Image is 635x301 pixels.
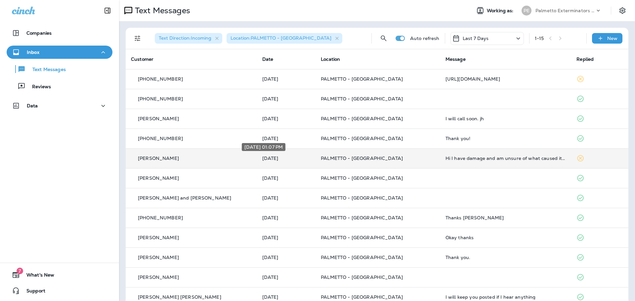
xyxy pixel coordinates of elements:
button: Companies [7,26,112,40]
div: Location:PALMETTO - [GEOGRAPHIC_DATA] [227,33,342,44]
button: Text Messages [7,62,112,76]
div: Thanks Peter Rosenthal [445,215,566,220]
p: Aug 18, 2025 11:13 AM [262,275,310,280]
p: [PERSON_NAME] [138,175,179,181]
span: Location : PALMETTO - [GEOGRAPHIC_DATA] [231,35,331,41]
span: PALMETTO - [GEOGRAPHIC_DATA] [321,76,403,82]
span: Location [321,56,340,62]
button: Reviews [7,79,112,93]
span: Date [262,56,274,62]
span: PALMETTO - [GEOGRAPHIC_DATA] [321,294,403,300]
p: Aug 19, 2025 03:22 PM [262,215,310,220]
p: Aug 19, 2025 03:26 PM [262,195,310,201]
p: Aug 22, 2025 12:21 PM [262,76,310,82]
p: Auto refresh [410,36,440,41]
span: Customer [131,56,153,62]
p: Palmetto Exterminators LLC [535,8,595,13]
span: [PHONE_NUMBER] [138,215,183,221]
p: Inbox [27,50,39,55]
span: PALMETTO - [GEOGRAPHIC_DATA] [321,274,403,280]
p: Aug 21, 2025 12:02 PM [262,96,310,101]
span: [PHONE_NUMBER] [138,96,183,102]
span: PALMETTO - [GEOGRAPHIC_DATA] [321,195,403,201]
div: Thank you. [445,255,566,260]
span: Support [20,288,45,296]
div: https://customer.entomobrands.com/login [445,76,566,82]
button: Settings [616,5,628,17]
span: Replied [576,56,594,62]
p: [PERSON_NAME] [138,156,179,161]
div: PE [522,6,531,16]
p: Aug 18, 2025 11:04 AM [262,294,310,300]
span: What's New [20,272,54,280]
button: Support [7,284,112,297]
div: Text Direction:Incoming [155,33,222,44]
span: [PHONE_NUMBER] [138,76,183,82]
p: Data [27,103,38,108]
span: Message [445,56,466,62]
button: 7What's New [7,268,112,282]
div: I will keep you posted if I hear anything [445,294,566,300]
span: Working as: [487,8,515,14]
p: [PERSON_NAME] [138,255,179,260]
div: 1 - 15 [535,36,544,41]
p: Aug 20, 2025 08:47 AM [262,175,310,181]
p: [PERSON_NAME] [138,116,179,121]
p: [PERSON_NAME] [138,275,179,280]
p: Companies [26,30,52,36]
button: Data [7,99,112,112]
span: PALMETTO - [GEOGRAPHIC_DATA] [321,254,403,260]
p: Text Messages [132,6,190,16]
p: Aug 19, 2025 08:43 AM [262,235,310,240]
p: Last 7 Days [463,36,489,41]
span: PALMETTO - [GEOGRAPHIC_DATA] [321,175,403,181]
p: [PERSON_NAME] and [PERSON_NAME] [138,195,231,201]
span: Text Direction : Incoming [159,35,211,41]
p: Aug 20, 2025 03:57 PM [262,136,310,141]
span: PALMETTO - [GEOGRAPHIC_DATA] [321,235,403,241]
p: Aug 20, 2025 08:32 PM [262,116,310,121]
div: [DATE] 01:07 PM [242,143,285,151]
p: Aug 20, 2025 01:07 PM [262,156,310,161]
span: PALMETTO - [GEOGRAPHIC_DATA] [321,135,403,141]
div: Thank you! [445,136,566,141]
p: New [607,36,617,41]
p: Aug 19, 2025 08:04 AM [262,255,310,260]
p: [PERSON_NAME] [PERSON_NAME] [138,294,221,300]
span: PALMETTO - [GEOGRAPHIC_DATA] [321,155,403,161]
p: Reviews [25,84,51,90]
span: 7 [17,268,23,274]
span: [PHONE_NUMBER] [138,135,183,141]
button: Search Messages [377,32,390,45]
div: Hi I have damage and am unsure of what caused it. Can you take a look please [445,156,566,161]
span: PALMETTO - [GEOGRAPHIC_DATA] [321,215,403,221]
div: Okay thanks [445,235,566,240]
span: PALMETTO - [GEOGRAPHIC_DATA] [321,116,403,122]
button: Filters [131,32,144,45]
p: [PERSON_NAME] [138,235,179,240]
div: I will call soon. jh [445,116,566,121]
button: Inbox [7,46,112,59]
p: Text Messages [26,67,66,73]
span: PALMETTO - [GEOGRAPHIC_DATA] [321,96,403,102]
button: Collapse Sidebar [98,4,117,17]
